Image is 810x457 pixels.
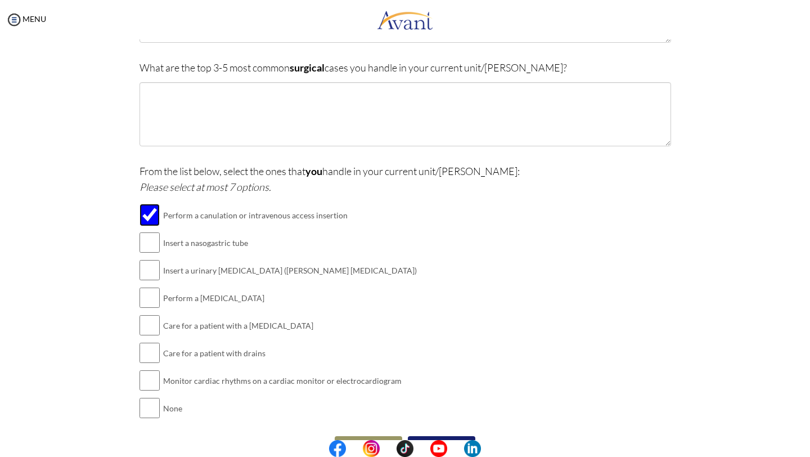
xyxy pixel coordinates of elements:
img: li.png [464,440,481,457]
img: in.png [363,440,380,457]
td: None [163,395,417,422]
img: yt.png [430,440,447,457]
img: fb.png [329,440,346,457]
button: Back [335,436,402,454]
td: Insert a nasogastric tube [163,229,417,257]
td: Care for a patient with a [MEDICAL_DATA] [163,312,417,339]
img: blank.png [447,440,464,457]
i: Please select at most 7 options. [139,181,271,193]
img: tt.png [397,440,413,457]
img: blank.png [413,440,430,457]
img: icon-menu.png [6,11,22,28]
img: blank.png [380,440,397,457]
b: you [305,165,322,177]
button: Submit [408,436,475,454]
p: From the list below, select the ones that handle in your current unit/[PERSON_NAME]: [139,163,671,195]
p: What are the top 3-5 most common cases you handle in your current unit/[PERSON_NAME]? [139,60,671,75]
td: Monitor cardiac rhythms on a cardiac monitor or electrocardiogram [163,367,417,395]
a: MENU [6,14,46,24]
img: logo.png [377,3,433,37]
td: Care for a patient with drains [163,339,417,367]
img: blank.png [346,440,363,457]
td: Perform a [MEDICAL_DATA] [163,284,417,312]
b: surgical [290,61,325,74]
td: Perform a canulation or intravenous access insertion [163,201,417,229]
td: Insert a urinary [MEDICAL_DATA] ([PERSON_NAME] [MEDICAL_DATA]) [163,257,417,284]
